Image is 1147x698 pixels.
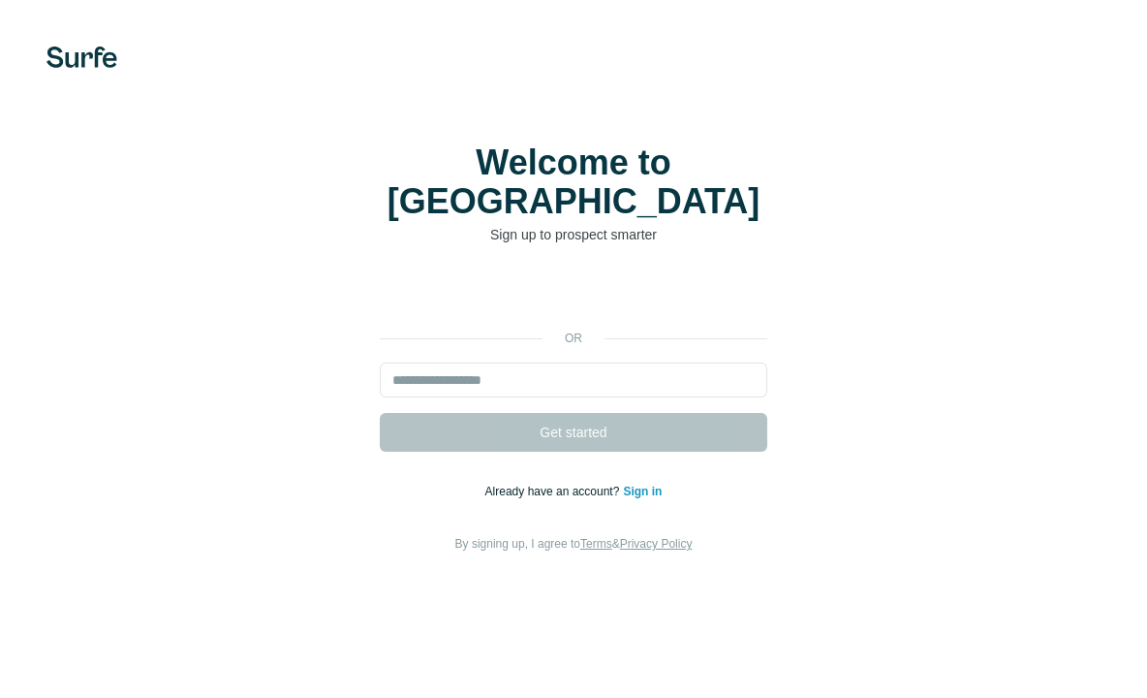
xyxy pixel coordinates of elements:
span: By signing up, I agree to & [455,537,693,551]
a: Privacy Policy [620,537,693,551]
a: Sign in [623,485,662,498]
p: or [542,330,604,347]
a: Terms [580,537,612,551]
span: Already have an account? [485,485,624,498]
iframe: Sign in with Google Button [370,273,777,316]
h1: Welcome to [GEOGRAPHIC_DATA] [380,143,767,221]
img: Surfe's logo [46,47,117,68]
p: Sign up to prospect smarter [380,225,767,244]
